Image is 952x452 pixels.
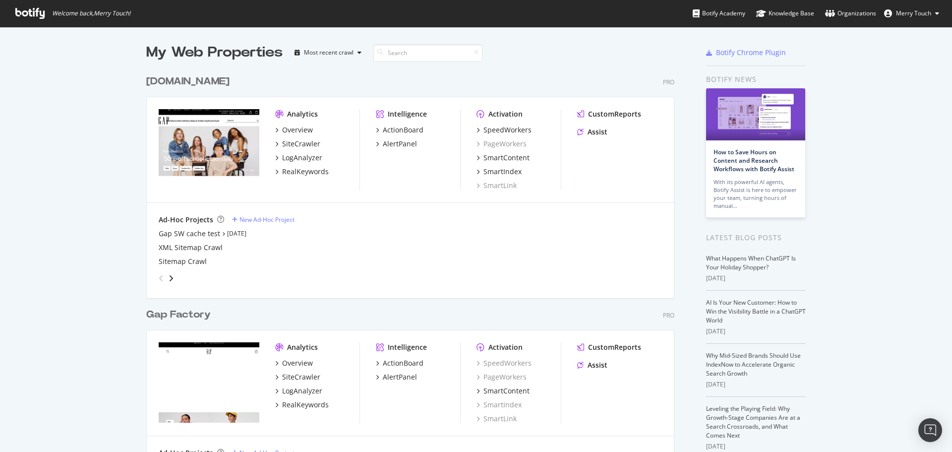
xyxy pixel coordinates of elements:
a: ActionBoard [376,358,423,368]
div: SmartContent [483,386,530,396]
img: Gap.com [159,109,259,190]
a: AlertPanel [376,372,417,382]
a: Assist [577,360,607,370]
a: [DOMAIN_NAME] [146,74,234,89]
div: Pro [663,78,674,86]
a: CustomReports [577,342,641,352]
a: LogAnalyzer [275,386,322,396]
a: SiteCrawler [275,372,320,382]
div: ActionBoard [383,358,423,368]
div: New Ad-Hoc Project [239,215,295,224]
div: SmartIndex [483,167,522,177]
div: Activation [488,342,523,352]
a: SiteCrawler [275,139,320,149]
a: Gap Factory [146,308,215,322]
div: Gap Factory [146,308,211,322]
a: Gap SW cache test [159,229,220,239]
div: Ad-Hoc Projects [159,215,213,225]
a: AI Is Your New Customer: How to Win the Visibility Battle in a ChatGPT World [706,298,806,324]
a: RealKeywords [275,167,329,177]
div: Most recent crawl [304,50,354,56]
div: angle-left [155,270,168,286]
a: New Ad-Hoc Project [232,215,295,224]
a: SpeedWorkers [476,358,532,368]
div: [DATE] [706,380,806,389]
div: Organizations [825,8,876,18]
a: PageWorkers [476,139,527,149]
div: CustomReports [588,109,641,119]
a: What Happens When ChatGPT Is Your Holiday Shopper? [706,254,796,271]
div: AlertPanel [383,139,417,149]
div: With its powerful AI agents, Botify Assist is here to empower your team, turning hours of manual… [714,178,798,210]
a: RealKeywords [275,400,329,410]
a: SmartLink [476,414,517,424]
div: [DATE] [706,327,806,336]
a: SmartIndex [476,167,522,177]
div: RealKeywords [282,400,329,410]
a: XML Sitemap Crawl [159,243,223,253]
span: Merry Touch [896,9,931,17]
a: SmartContent [476,153,530,163]
span: Welcome back, Merry Touch ! [52,9,130,17]
div: Open Intercom Messenger [918,418,942,442]
a: Leveling the Playing Field: Why Growth-Stage Companies Are at a Search Crossroads, and What Comes... [706,404,800,440]
div: Assist [588,360,607,370]
button: Most recent crawl [291,45,365,61]
a: Assist [577,127,607,137]
div: LogAnalyzer [282,153,322,163]
a: AlertPanel [376,139,417,149]
img: How to Save Hours on Content and Research Workflows with Botify Assist [706,88,805,140]
a: Overview [275,358,313,368]
div: SmartContent [483,153,530,163]
a: ActionBoard [376,125,423,135]
div: CustomReports [588,342,641,352]
div: Botify news [706,74,806,85]
div: Botify Chrome Plugin [716,48,786,58]
a: SpeedWorkers [476,125,532,135]
div: Latest Blog Posts [706,232,806,243]
div: Overview [282,358,313,368]
div: Analytics [287,109,318,119]
a: Overview [275,125,313,135]
a: [DATE] [227,229,246,238]
a: Sitemap Crawl [159,257,207,266]
div: SiteCrawler [282,372,320,382]
a: CustomReports [577,109,641,119]
div: Analytics [287,342,318,352]
a: Why Mid-Sized Brands Should Use IndexNow to Accelerate Organic Search Growth [706,351,801,378]
div: LogAnalyzer [282,386,322,396]
div: [DATE] [706,442,806,451]
a: SmartLink [476,181,517,191]
a: SmartContent [476,386,530,396]
div: Knowledge Base [756,8,814,18]
a: SmartIndex [476,400,522,410]
a: LogAnalyzer [275,153,322,163]
div: Assist [588,127,607,137]
div: AlertPanel [383,372,417,382]
a: PageWorkers [476,372,527,382]
div: ActionBoard [383,125,423,135]
div: Pro [663,311,674,320]
div: Botify Academy [693,8,745,18]
a: Botify Chrome Plugin [706,48,786,58]
a: How to Save Hours on Content and Research Workflows with Botify Assist [714,148,794,173]
div: angle-right [168,273,175,283]
input: Search [373,44,482,62]
button: Merry Touch [876,5,947,21]
div: Intelligence [388,109,427,119]
div: [DATE] [706,274,806,283]
img: Gapfactory.com [159,342,259,423]
div: [DOMAIN_NAME] [146,74,230,89]
div: SpeedWorkers [483,125,532,135]
div: RealKeywords [282,167,329,177]
div: Overview [282,125,313,135]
